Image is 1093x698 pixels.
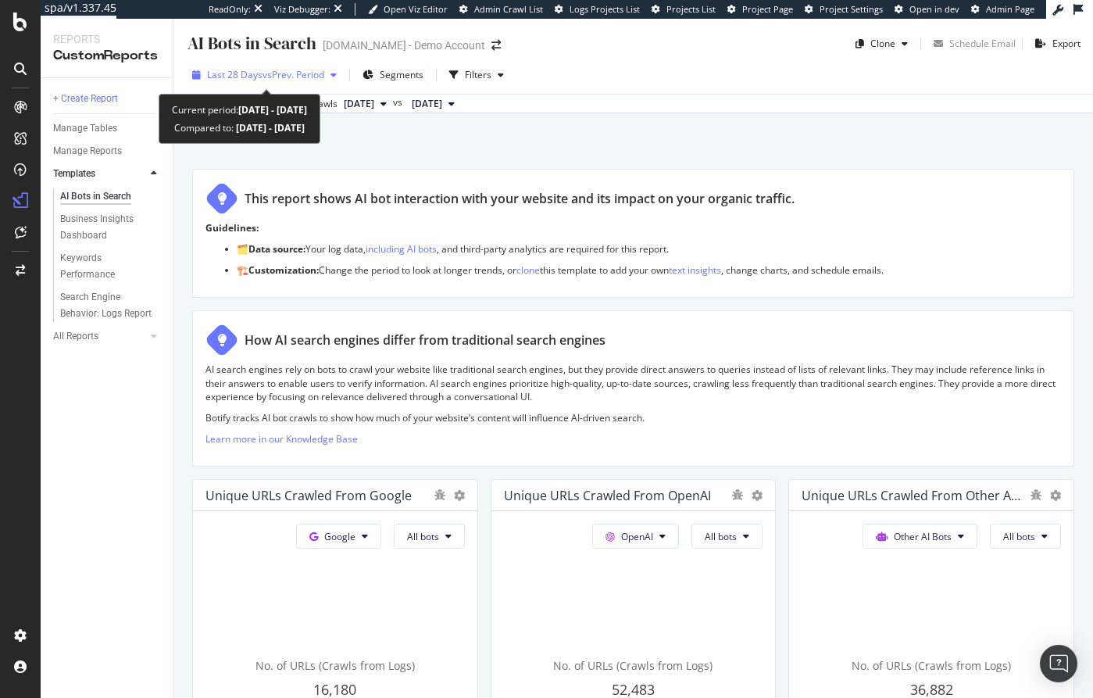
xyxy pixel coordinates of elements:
div: CustomReports [53,47,160,65]
div: All Reports [53,328,98,345]
button: All bots [691,524,763,549]
button: OpenAI [592,524,679,549]
a: text insights [669,263,721,277]
button: Schedule Email [927,31,1016,56]
button: All bots [990,524,1061,549]
div: Manage Tables [53,120,117,137]
button: [DATE] [338,95,393,113]
div: bug [434,489,446,500]
span: Logs Projects List [570,3,640,15]
a: Keywords Performance [60,250,162,283]
button: Export [1029,31,1080,56]
span: All bots [407,530,439,543]
span: vs Prev. Period [263,68,324,81]
div: Compared to: [174,119,305,137]
a: Projects List [652,3,716,16]
span: All bots [1003,530,1035,543]
a: Learn more in our Knowledge Base [205,432,358,446]
span: Project Settings [820,3,883,15]
a: Manage Reports [53,143,162,159]
div: This report shows AI bot interaction with your website and its impact on your organic traffic. [245,190,795,208]
button: Segments [356,63,430,88]
span: Project Page [742,3,793,15]
b: [DATE] - [DATE] [238,103,307,116]
div: Unique URLs Crawled from Other AI Bots [802,488,1022,503]
a: Manage Tables [53,120,162,137]
div: AI Bots in Search [60,188,131,205]
span: No. of URLs (Crawls from Logs) [852,658,1011,673]
div: Open Intercom Messenger [1040,645,1077,682]
a: Admin Page [971,3,1034,16]
span: No. of URLs (Crawls from Logs) [255,658,415,673]
a: Project Page [727,3,793,16]
a: Open Viz Editor [368,3,448,16]
span: No. of URLs (Crawls from Logs) [553,658,713,673]
a: AI Bots in Search [60,188,162,205]
p: AI search engines rely on bots to crawl your website like traditional search engines, but they pr... [205,363,1061,403]
div: How AI search engines differ from traditional search engines [245,331,605,349]
div: Search Engine Behavior: Logs Report [60,289,152,322]
button: Filters [443,63,510,88]
div: Schedule Email [949,37,1016,50]
span: 2025 Aug. 25th [412,97,442,111]
a: Search Engine Behavior: Logs Report [60,289,162,322]
strong: Customization: [248,263,319,277]
a: Admin Crawl List [459,3,543,16]
button: Google [296,524,381,549]
div: Viz Debugger: [274,3,330,16]
span: Google [324,530,355,543]
div: This report shows AI bot interaction with your website and its impact on your organic traffic.Gui... [192,169,1074,298]
a: Business Insights Dashboard [60,211,162,244]
p: 🗂️ Your log data, , and third-party analytics are required for this report. [237,242,1061,256]
a: clone [516,263,540,277]
span: OpenAI [621,530,653,543]
div: AI Bots in Search [186,31,316,55]
div: Reports [53,31,160,47]
div: Unique URLs Crawled from OpenAI [504,488,711,503]
span: vs [393,95,405,109]
div: [DOMAIN_NAME] - Demo Account [323,38,485,53]
div: Filters [465,68,491,81]
a: Logs Projects List [555,3,640,16]
div: bug [731,489,744,500]
button: Other AI Bots [863,524,977,549]
a: Templates [53,166,146,182]
span: Admin Crawl List [474,3,543,15]
div: bug [1030,489,1042,500]
span: Open Viz Editor [384,3,448,15]
div: ReadOnly: [209,3,251,16]
p: 🏗️ Change the period to look at longer trends, or this template to add your own , change charts, ... [237,263,1061,277]
div: How AI search engines differ from traditional search enginesAI search engines rely on bots to cra... [192,310,1074,467]
span: Segments [380,68,423,81]
div: + Create Report [53,91,118,107]
strong: Guidelines: [205,221,259,234]
span: Projects List [666,3,716,15]
a: including AI bots [366,242,437,256]
button: All bots [394,524,465,549]
button: Clone [849,31,914,56]
div: Unique URLs Crawled from Google [205,488,412,503]
p: Botify tracks AI bot crawls to show how much of your website’s content will influence AI-driven s... [205,411,1061,424]
div: arrow-right-arrow-left [491,40,501,51]
button: [DATE] [405,95,461,113]
span: Open in dev [909,3,959,15]
span: Admin Page [986,3,1034,15]
div: Templates [53,166,95,182]
div: Clone [870,37,895,50]
strong: Data source: [248,242,305,256]
button: Last 28 DaysvsPrev. Period [186,63,343,88]
div: Business Insights Dashboard [60,211,150,244]
a: All Reports [53,328,146,345]
b: [DATE] - [DATE] [234,121,305,134]
div: Keywords Performance [60,250,148,283]
a: Project Settings [805,3,883,16]
span: Other AI Bots [894,530,952,543]
span: Last 28 Days [207,68,263,81]
span: All bots [705,530,737,543]
a: + Create Report [53,91,162,107]
div: Current period: [172,101,307,119]
span: 2025 Sep. 22nd [344,97,374,111]
div: Export [1052,37,1080,50]
a: Open in dev [895,3,959,16]
div: Manage Reports [53,143,122,159]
